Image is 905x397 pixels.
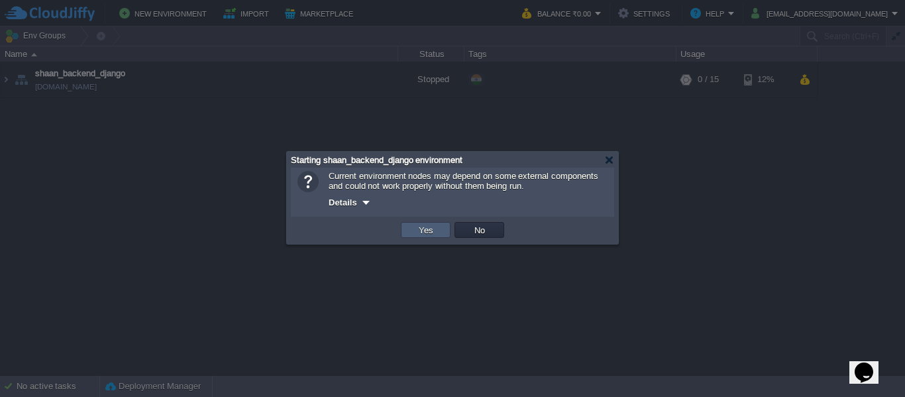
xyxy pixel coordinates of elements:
span: Details [329,198,357,207]
button: No [470,224,489,236]
iframe: chat widget [849,344,892,384]
button: Yes [415,224,437,236]
span: Current environment nodes may depend on some external components and could not work properly with... [329,171,598,191]
span: Starting shaan_backend_django environment [291,155,462,165]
